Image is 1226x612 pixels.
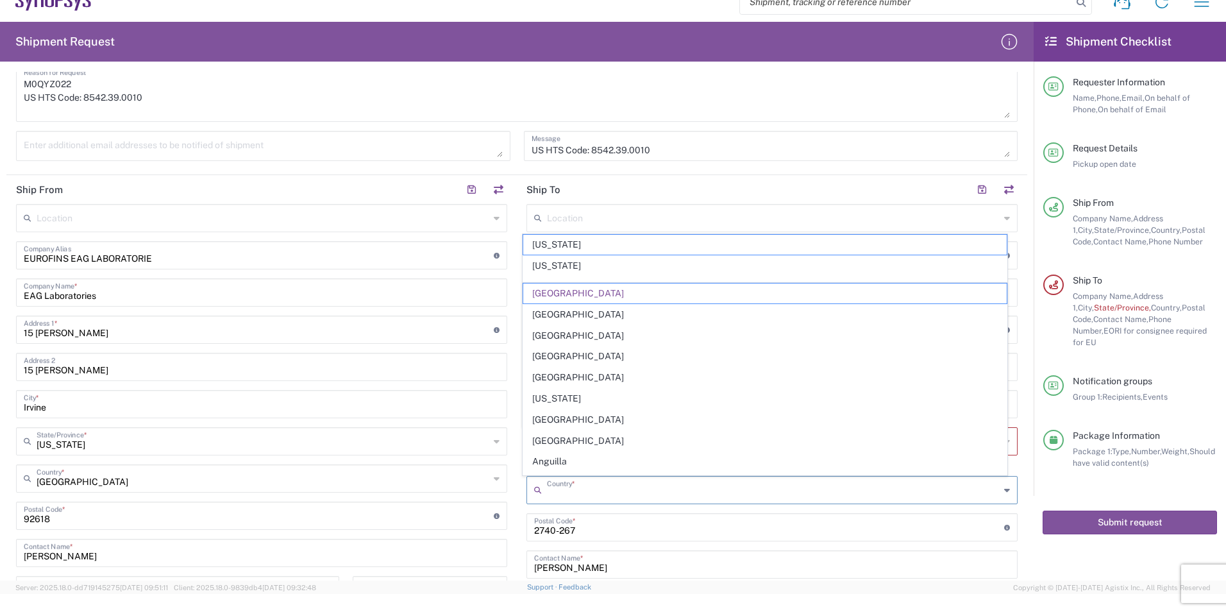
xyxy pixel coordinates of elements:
[1073,275,1102,285] span: Ship To
[1112,446,1131,456] span: Type,
[1043,511,1217,534] button: Submit request
[1094,225,1151,235] span: State/Province,
[523,256,1007,276] span: [US_STATE]
[1161,446,1189,456] span: Weight,
[1045,34,1171,49] h2: Shipment Checklist
[1073,93,1096,103] span: Name,
[1093,237,1148,246] span: Contact Name,
[1148,237,1203,246] span: Phone Number
[523,305,1007,325] span: [GEOGRAPHIC_DATA]
[523,410,1007,430] span: [GEOGRAPHIC_DATA]
[1131,446,1161,456] span: Number,
[1093,314,1148,324] span: Contact Name,
[1143,392,1168,402] span: Events
[1073,430,1160,441] span: Package Information
[558,583,591,591] a: Feedback
[1151,225,1182,235] span: Country,
[527,583,559,591] a: Support
[1078,303,1094,312] span: City,
[1073,291,1133,301] span: Company Name,
[1096,93,1121,103] span: Phone,
[523,326,1007,346] span: [GEOGRAPHIC_DATA]
[523,346,1007,366] span: [GEOGRAPHIC_DATA]
[1073,376,1152,386] span: Notification groups
[1102,392,1143,402] span: Recipients,
[526,183,560,196] h2: Ship To
[174,584,316,591] span: Client: 2025.18.0-9839db4
[523,368,1007,387] span: [GEOGRAPHIC_DATA]
[1098,105,1166,114] span: On behalf of Email
[523,431,1007,451] span: [GEOGRAPHIC_DATA]
[523,473,1007,493] span: [GEOGRAPHIC_DATA]
[15,584,168,591] span: Server: 2025.18.0-dd719145275
[523,277,1007,297] span: [US_STATE]
[1073,198,1114,208] span: Ship From
[1094,303,1151,312] span: State/Province,
[16,183,63,196] h2: Ship From
[1073,77,1165,87] span: Requester Information
[523,389,1007,409] span: [US_STATE]
[1073,159,1136,169] span: Pickup open date
[1073,392,1102,402] span: Group 1:
[1073,326,1207,347] span: EORI for consignee required for EU
[1078,225,1094,235] span: City,
[523,284,1007,303] span: [GEOGRAPHIC_DATA]
[262,584,316,591] span: [DATE] 09:32:48
[15,34,115,49] h2: Shipment Request
[523,235,1007,255] span: [US_STATE]
[1013,582,1211,593] span: Copyright © [DATE]-[DATE] Agistix Inc., All Rights Reserved
[120,584,168,591] span: [DATE] 09:51:11
[1151,303,1182,312] span: Country,
[1073,446,1112,456] span: Package 1:
[1073,143,1138,153] span: Request Details
[1073,214,1133,223] span: Company Name,
[523,452,1007,472] span: Anguilla
[1121,93,1145,103] span: Email,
